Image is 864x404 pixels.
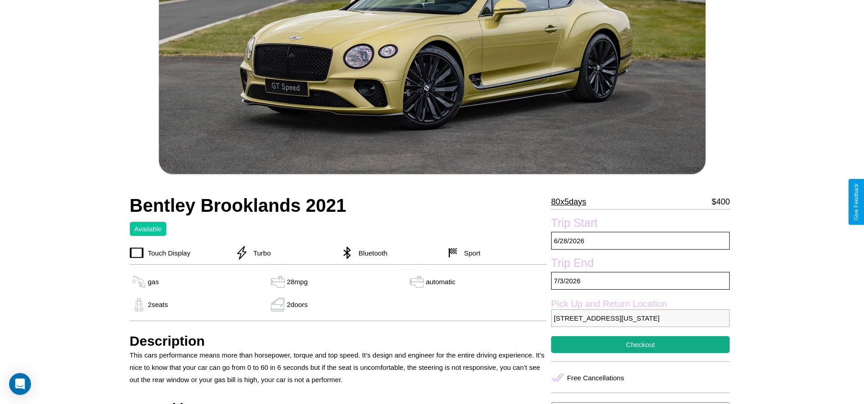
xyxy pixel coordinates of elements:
button: Checkout [551,336,730,353]
img: gas [269,298,287,312]
p: automatic [426,276,455,288]
p: Turbo [249,247,271,259]
p: 2 doors [287,298,308,311]
div: Give Feedback [853,184,859,220]
label: Trip Start [551,216,730,232]
p: Sport [460,247,481,259]
div: Open Intercom Messenger [9,373,31,395]
p: Free Cancellations [567,372,624,384]
img: gas [408,275,426,289]
p: Available [134,223,162,235]
label: Pick Up and Return Location [551,299,730,309]
p: 6 / 28 / 2026 [551,232,730,250]
p: [STREET_ADDRESS][US_STATE] [551,309,730,327]
h3: Description [130,333,547,349]
p: 80 x 5 days [551,194,586,209]
img: gas [130,298,148,312]
p: This cars performance means more than horsepower, torque and top speed. It’s design and engineer ... [130,349,547,386]
p: 2 seats [148,298,168,311]
p: 7 / 3 / 2026 [551,272,730,290]
p: 28 mpg [287,276,308,288]
p: $ 400 [711,194,730,209]
img: gas [130,275,148,289]
p: gas [148,276,159,288]
label: Trip End [551,256,730,272]
h2: Bentley Brooklands 2021 [130,195,547,216]
p: Bluetooth [354,247,387,259]
p: Touch Display [143,247,190,259]
img: gas [269,275,287,289]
